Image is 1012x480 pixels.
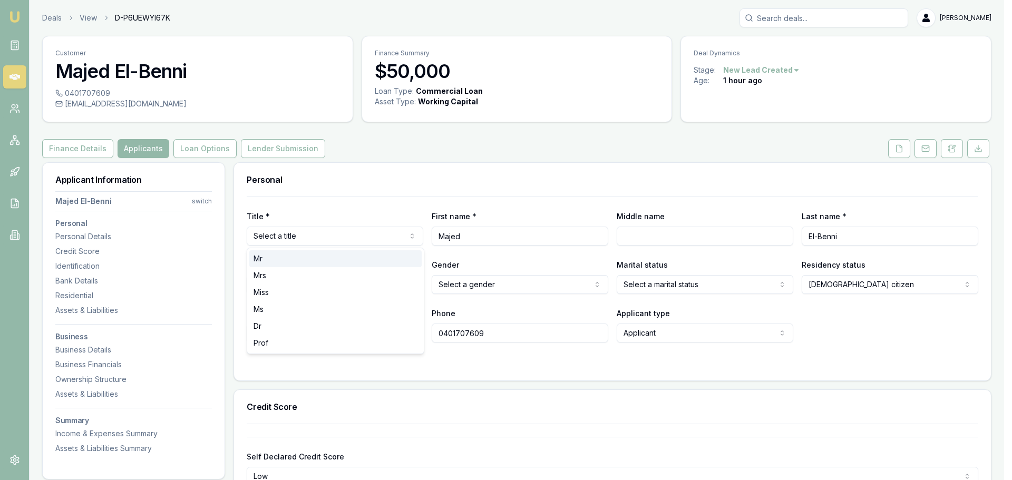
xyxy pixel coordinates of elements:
span: Ms [254,304,264,315]
span: Mr [254,253,262,264]
span: Prof [254,338,268,348]
span: Mrs [254,270,266,281]
span: Dr [254,321,261,331]
span: Miss [254,287,269,298]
